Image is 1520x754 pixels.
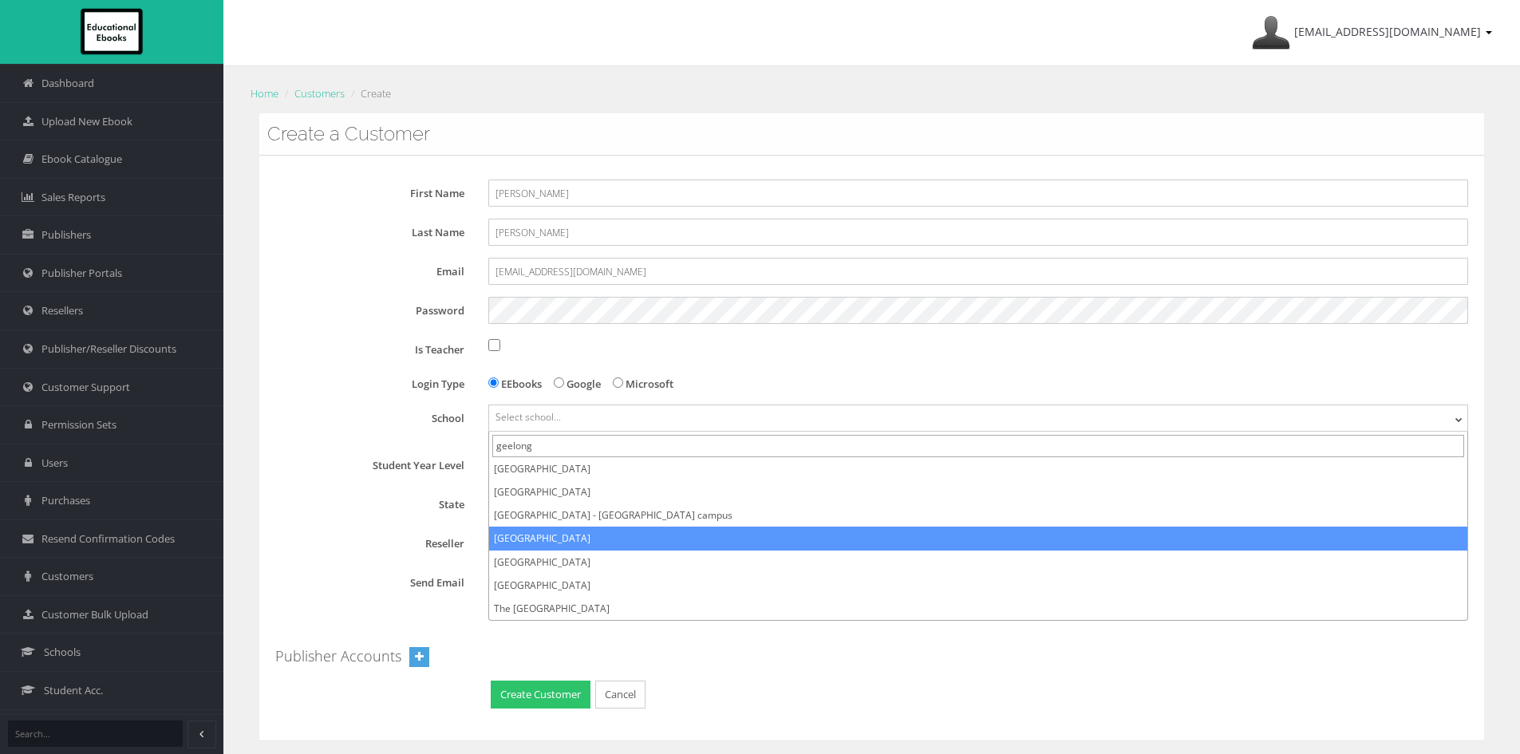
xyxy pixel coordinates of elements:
span: Resend Confirmation Codes [41,531,175,547]
label: Is Teacher [275,336,476,358]
span: Resellers [41,303,83,318]
a: Customers [294,86,345,101]
span: Student Acc. [44,683,103,698]
span: Publisher/Reseller Discounts [41,341,176,357]
label: First Name [275,180,476,202]
label: Microsoft [626,376,673,393]
span: Upload New Ebook [41,114,132,129]
li: Create [347,85,391,102]
li: [GEOGRAPHIC_DATA] [489,480,1467,503]
a: Home [251,86,278,101]
span: Customer Support [41,380,130,395]
label: Google [567,376,601,393]
li: [GEOGRAPHIC_DATA] [489,457,1467,480]
a: Cancel [595,681,646,709]
img: Avatar [1252,14,1290,52]
li: [GEOGRAPHIC_DATA] [489,551,1467,574]
span: Publishers [41,227,91,243]
span: Users [41,456,68,471]
span: Sales Reports [41,190,105,205]
label: EEbooks [501,376,542,393]
li: [GEOGRAPHIC_DATA] [489,574,1467,597]
label: Email [275,258,476,280]
span: [EMAIL_ADDRESS][DOMAIN_NAME] [1294,24,1481,39]
label: State [275,491,476,513]
span: Schools [44,645,81,660]
li: [GEOGRAPHIC_DATA] [489,527,1467,550]
label: Login Type [275,370,476,393]
h4: Publisher Accounts [275,649,401,665]
span: Dashboard [41,76,94,91]
span: Permission Sets [41,417,116,432]
button: Create Customer [491,681,590,709]
label: Reseller [275,530,476,552]
span: Customers [41,569,93,584]
span: Select school... [495,410,561,424]
span: Customer Bulk Upload [41,607,148,622]
li: The [GEOGRAPHIC_DATA] [489,597,1467,620]
span: Ebook Catalogue [41,152,122,167]
label: Send Email [275,569,476,591]
span: Purchases [41,493,90,508]
label: Password [275,297,476,319]
span: Publisher Portals [41,266,122,281]
label: Student Year Level [275,452,476,474]
label: Last Name [275,219,476,241]
input: Search... [8,720,183,747]
li: [GEOGRAPHIC_DATA] - [GEOGRAPHIC_DATA] campus [489,503,1467,527]
h3: Create a Customer [267,124,1476,144]
label: School [275,405,476,427]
